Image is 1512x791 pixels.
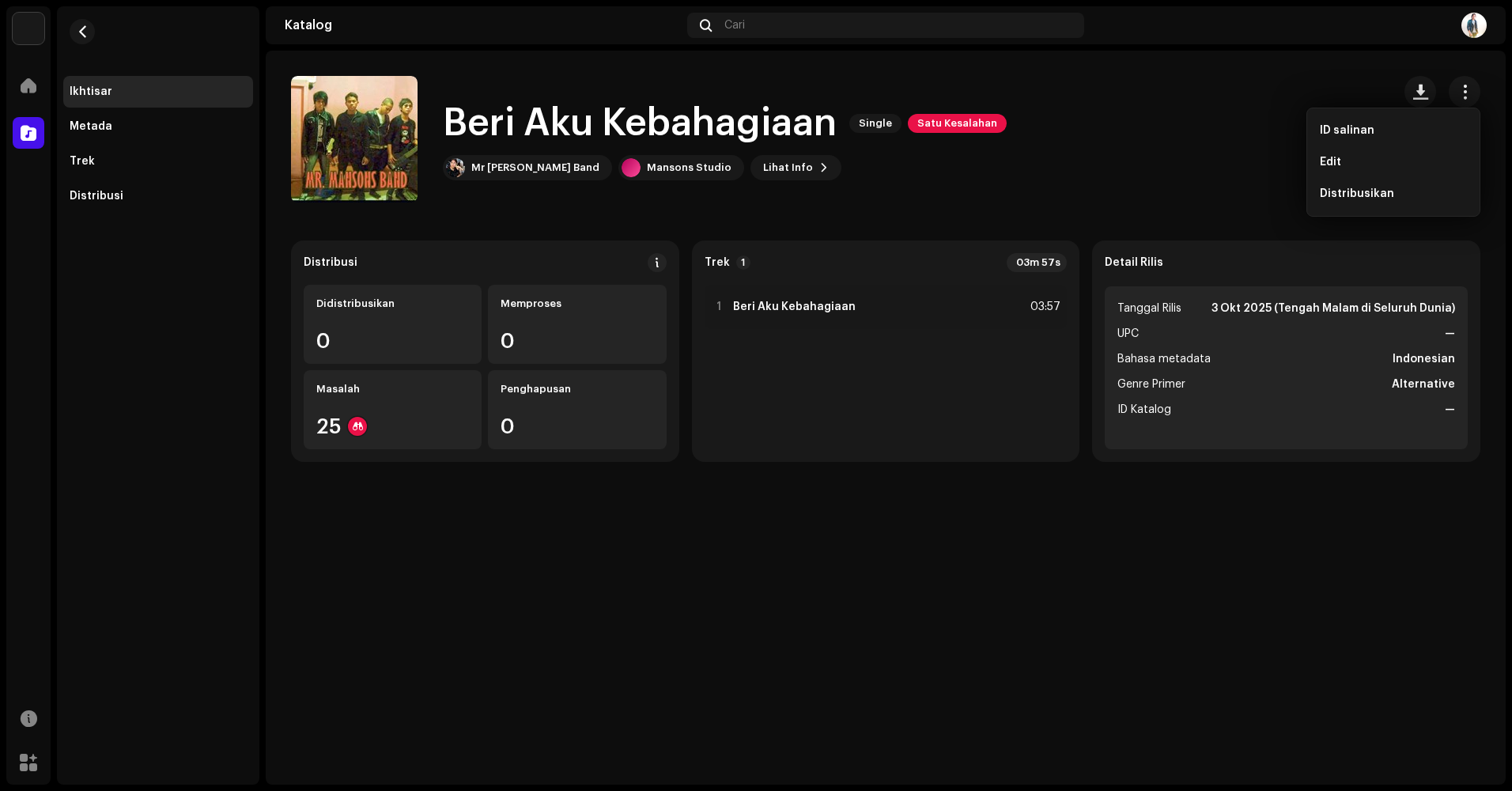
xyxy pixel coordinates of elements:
h1: Beri Aku Kebahagiaan [443,98,837,149]
re-m-nav-item: Distribusi [63,180,253,212]
span: Tanggal Rilis [1117,299,1181,318]
img: 63769260-6273-4135-a7e1-0037d47a2d64 [446,158,465,177]
p-badge: 1 [736,255,750,270]
div: Metada [70,120,112,133]
span: Genre Primer [1117,375,1185,394]
span: ID Katalog [1117,400,1171,419]
div: 03m 57s [1007,253,1067,272]
span: Cari [724,19,745,32]
img: ebd72562-9478-4620-8134-e843fcf5de52 [1461,13,1487,38]
div: Mr [PERSON_NAME] Band [471,161,599,174]
re-m-nav-item: Ikhtisar [63,76,253,108]
re-m-nav-item: Metada [63,111,253,142]
div: Masalah [316,383,469,395]
strong: Trek [705,256,730,269]
div: Memproses [501,297,653,310]
strong: Beri Aku Kebahagiaan [733,301,856,313]
strong: Indonesian [1393,350,1455,369]
button: Lihat Info [750,155,841,180]
div: Penghapusan [501,383,653,395]
re-m-nav-item: Trek [63,146,253,177]
strong: Alternative [1392,375,1455,394]
div: Trek [70,155,95,168]
strong: — [1445,400,1455,419]
strong: — [1445,324,1455,343]
div: 03:57 [1026,297,1060,316]
span: Distribusikan [1320,187,1394,200]
strong: 3 Okt 2025 (Tengah Malam di Seluruh Dunia) [1211,299,1455,318]
img: 64f15ab7-a28a-4bb5-a164-82594ec98160 [13,13,44,44]
div: Ikhtisar [70,85,112,98]
span: Bahasa metadata [1117,350,1211,369]
span: Satu Kesalahan [908,114,1007,133]
span: UPC [1117,324,1139,343]
span: Lihat Info [763,152,813,184]
span: Single [849,114,902,133]
div: Didistribusikan [316,297,469,310]
strong: Detail Rilis [1105,256,1163,269]
div: Mansons Studio [647,161,731,174]
span: Edit [1320,156,1341,168]
div: Distribusi [70,190,123,202]
div: Distribusi [304,256,357,269]
span: ID salinan [1320,124,1374,137]
div: Katalog [285,19,681,32]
